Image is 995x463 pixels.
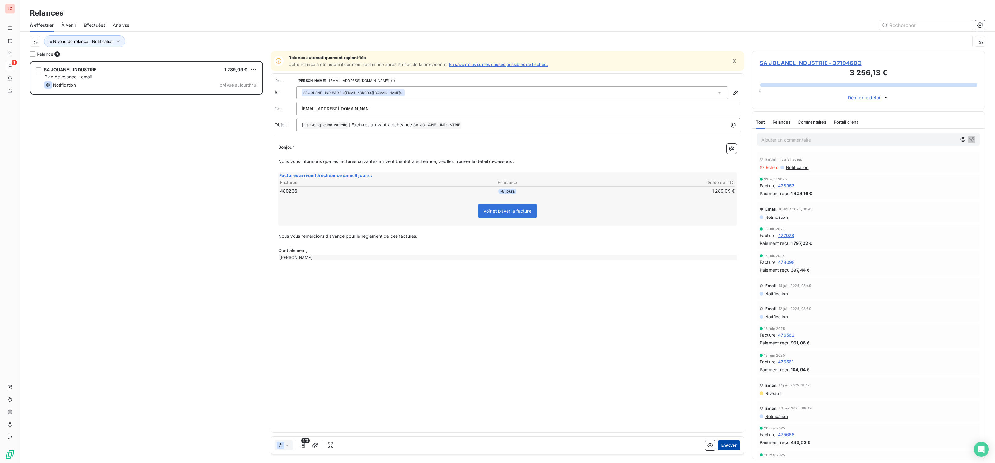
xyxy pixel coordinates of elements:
label: À : [275,90,296,96]
span: 20 mai 2025 [764,426,785,430]
h3: 3 256,13 € [760,67,977,80]
span: Email [765,306,777,311]
span: Email [765,406,777,411]
span: Commentaires [798,119,826,124]
span: 476562 [778,332,794,338]
span: Paiement reçu [760,267,789,273]
span: 478953 [778,182,794,189]
div: grid [30,61,263,463]
span: 104,04 € [791,366,810,373]
span: Tout [756,119,765,124]
span: 1 [12,60,17,65]
span: 475668 [778,431,794,438]
span: Objet : [275,122,289,127]
span: 1 797,02 € [791,240,812,246]
span: Facture : [760,358,777,365]
span: 17 juin 2025, 11:42 [779,383,810,387]
th: Factures [280,179,431,186]
button: Déplier le détail [846,94,891,101]
span: À effectuer [30,22,54,28]
span: Paiement reçu [760,366,789,373]
span: Email [765,207,777,212]
span: Niveau 1 [765,391,781,396]
span: 12 juil. 2025, 08:50 [779,307,811,311]
span: SA JOUANEL INDUSTRIE - 3719460C [760,59,977,67]
span: Paiement reçu [760,439,789,446]
span: ] Factures arrivant à échéance [349,122,412,127]
span: 397,44 € [791,267,810,273]
span: Niveau de relance : Notification [53,39,114,44]
span: Email [765,157,777,162]
span: Facture : [760,182,777,189]
span: 0 [759,88,761,93]
span: 22 août 2025 [764,177,787,181]
span: Paiement reçu [760,190,789,197]
span: Facture : [760,431,777,438]
th: Échéance [432,179,583,186]
span: - [EMAIL_ADDRESS][DOMAIN_NAME] [327,79,389,82]
span: 961,06 € [791,339,810,346]
span: SA JOUANEL INDUSTRIE [303,91,341,95]
input: Rechercher [879,20,973,30]
span: [ [302,122,303,127]
span: Relances [773,119,790,124]
input: Adresse email en copie ... [302,104,368,113]
span: Déplier le détail [848,94,882,101]
span: Notification [765,314,788,319]
button: Niveau de relance : Notification [44,35,125,47]
span: 14 juil. 2025, 08:49 [779,284,811,288]
span: 443,52 € [791,439,811,446]
span: Effectuées [84,22,106,28]
span: Email [765,283,777,288]
a: En savoir plus sur les causes possibles de l’échec. [449,62,548,67]
div: <[EMAIL_ADDRESS][DOMAIN_NAME]> [303,91,403,95]
span: Facture : [760,259,777,265]
span: Paiement reçu [760,240,789,246]
h3: Relances [30,7,63,19]
span: Facture : [760,332,777,338]
button: Envoyer [718,440,740,450]
label: Cc : [275,105,296,112]
span: Cordialement, [278,248,307,253]
span: De : [275,77,296,84]
span: Nous vous informons que les factures suivantes arrivent bientôt à échéance, veuillez trouver le d... [278,159,514,164]
td: 1 289,09 € [584,188,735,194]
span: 477978 [778,232,794,239]
span: 478098 [778,259,795,265]
span: Plan de relance - email [44,74,92,79]
span: 1 289,09 € [224,67,248,72]
span: Analyse [113,22,129,28]
span: Notification [785,165,809,170]
span: Echec [766,165,779,170]
span: 18 juil. 2025 [764,254,785,258]
span: -8 jours [498,189,516,194]
span: 18 juin 2025 [764,353,785,357]
span: Nous vous remercions d’avance pour le règlement de ces factures. [278,233,418,239]
th: Solde dû TTC [584,179,735,186]
span: Notification [765,414,788,419]
span: Relance [37,51,53,57]
span: Facture : [760,232,777,239]
span: 1 424,16 € [791,190,812,197]
span: 30 mai 2025, 08:49 [779,406,812,410]
span: Paiement reçu [760,339,789,346]
div: Open Intercom Messenger [974,442,989,457]
span: 480236 [280,188,297,194]
span: Portail client [834,119,858,124]
span: 18 juil. 2025 [764,227,785,231]
span: [PERSON_NAME] [298,79,326,82]
span: Notification [765,215,788,220]
span: SA JOUANEL INDUSTRIE [412,122,461,129]
span: La Celtique Industrielle [303,122,348,129]
span: Factures arrivant à échéance dans 8 jours : [279,173,372,178]
span: Email [765,383,777,388]
span: 18 juin 2025 [764,327,785,330]
span: 1/3 [301,438,310,443]
span: 10 août 2025, 08:49 [779,207,813,211]
span: Relance automatiquement replanifiée [289,55,548,60]
span: 20 mai 2025 [764,453,785,457]
span: Cette relance a été automatiquement replanifiée après l’échec de la précédente. [289,62,448,67]
span: Bonjour [278,144,294,150]
span: 476561 [778,358,794,365]
span: Notification [765,291,788,296]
